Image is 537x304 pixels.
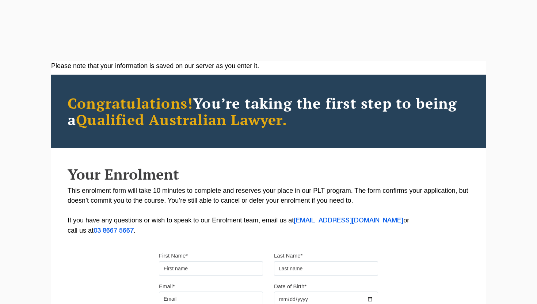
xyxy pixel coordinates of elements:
[68,186,469,236] p: This enrolment form will take 10 minutes to complete and reserves your place in our PLT program. ...
[274,252,302,259] label: Last Name*
[68,93,193,113] span: Congratulations!
[68,95,469,128] h2: You’re taking the first step to being a
[159,283,175,290] label: Email*
[159,261,263,276] input: First name
[51,61,486,71] div: Please note that your information is saved on our server as you enter it.
[94,228,134,234] a: 03 8667 5667
[294,218,403,224] a: [EMAIL_ADDRESS][DOMAIN_NAME]
[159,252,188,259] label: First Name*
[274,261,378,276] input: Last name
[68,166,469,182] h2: Your Enrolment
[76,110,287,129] span: Qualified Australian Lawyer.
[274,283,306,290] label: Date of Birth*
